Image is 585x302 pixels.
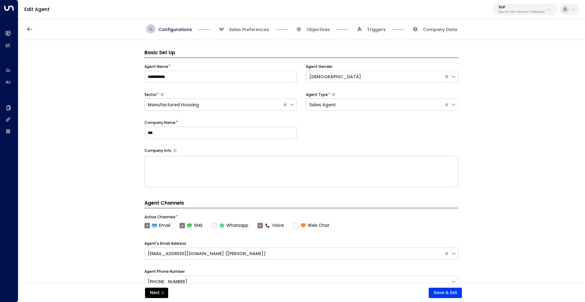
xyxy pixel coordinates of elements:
label: SMS [179,222,203,229]
div: To activate this channel, please go to the Integrations page [212,222,248,229]
div: [EMAIL_ADDRESS][DOMAIN_NAME] ([PERSON_NAME]) [148,251,441,257]
span: Triggers [367,26,386,33]
label: Agent's Email Address [144,241,186,246]
p: 85bcf151-53e1-49fd-8d4c-7708fbeee317 [499,11,545,13]
span: Configurations [158,26,192,33]
label: Company Info [144,148,172,153]
button: Select whether your copilot will handle inquiries directly from leads or from brokers representin... [161,93,164,97]
label: Whatsapp [212,222,248,229]
button: RHP85bcf151-53e1-49fd-8d4c-7708fbeee317 [493,4,557,15]
span: Objectives [307,26,330,33]
label: Agent Name [144,64,168,69]
span: Sales Preferences [229,26,269,33]
span: Company Data [423,26,457,33]
label: Agent Phone Number [144,269,185,274]
label: Email [144,222,170,229]
label: Agent Type [306,92,328,97]
label: Agent Gender [306,64,332,69]
button: Next [145,288,168,298]
label: Company Name [144,120,175,125]
div: [DEMOGRAPHIC_DATA] [309,74,441,80]
h4: Agent Channels [144,199,458,208]
button: Select whether your copilot will handle inquiries directly from leads or from brokers representin... [332,93,335,97]
label: Active Channels [144,214,175,220]
p: RHP [499,5,545,9]
h3: Basic Set Up [144,49,458,58]
a: Edit Agent [24,6,50,13]
div: Manufactured Housing [148,102,279,108]
div: [PHONE_NUMBER] [148,279,448,285]
label: Voice [257,222,284,229]
label: Sector [144,92,157,97]
button: Save & Exit [429,288,462,298]
button: Provide a brief overview of your company, including your industry, products or services, and any ... [173,149,177,152]
div: Sales Agent [309,102,441,108]
label: Web Chat [293,222,329,229]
